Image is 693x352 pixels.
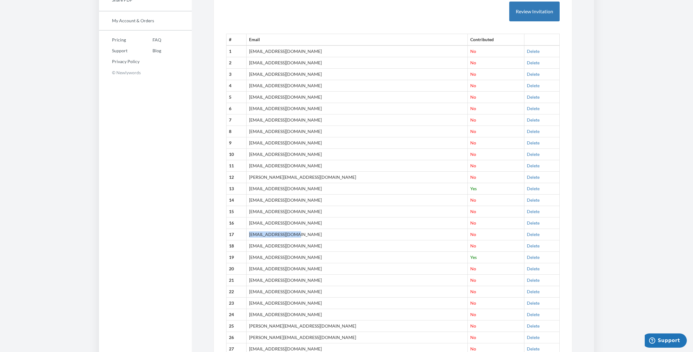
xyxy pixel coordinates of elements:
a: Delete [527,83,540,88]
td: [EMAIL_ADDRESS][DOMAIN_NAME] [246,183,467,195]
td: [EMAIL_ADDRESS][DOMAIN_NAME] [246,69,467,80]
th: 21 [226,275,247,286]
a: Pricing [99,35,140,45]
td: [EMAIL_ADDRESS][DOMAIN_NAME] [246,92,467,103]
span: No [470,163,476,168]
span: No [470,232,476,237]
td: [EMAIL_ADDRESS][DOMAIN_NAME] [246,137,467,149]
a: Delete [527,174,540,180]
td: [EMAIL_ADDRESS][DOMAIN_NAME] [246,229,467,240]
th: 16 [226,217,247,229]
span: No [470,209,476,214]
th: 14 [226,195,247,206]
td: [EMAIL_ADDRESS][DOMAIN_NAME] [246,160,467,172]
span: No [470,300,476,306]
th: 7 [226,114,247,126]
th: 15 [226,206,247,217]
a: Delete [527,117,540,122]
th: 9 [226,137,247,149]
th: 1 [226,45,247,57]
td: [EMAIL_ADDRESS][DOMAIN_NAME] [246,263,467,275]
a: FAQ [140,35,161,45]
span: No [470,312,476,317]
td: [EMAIL_ADDRESS][DOMAIN_NAME] [246,240,467,252]
a: Delete [527,266,540,271]
a: Delete [527,346,540,351]
th: Email [246,34,467,45]
span: Yes [470,255,477,260]
td: [EMAIL_ADDRESS][DOMAIN_NAME] [246,286,467,298]
td: [EMAIL_ADDRESS][DOMAIN_NAME] [246,252,467,263]
span: No [470,152,476,157]
a: Delete [527,60,540,65]
th: 5 [226,92,247,103]
a: Delete [527,163,540,168]
td: [PERSON_NAME][EMAIL_ADDRESS][DOMAIN_NAME] [246,172,467,183]
td: [EMAIL_ADDRESS][DOMAIN_NAME] [246,103,467,114]
th: 20 [226,263,247,275]
span: No [470,243,476,248]
iframe: Opens a widget where you can chat to one of our agents [645,333,687,349]
a: Delete [527,129,540,134]
p: © Newlywords [99,68,192,77]
span: No [470,289,476,294]
th: 22 [226,286,247,298]
a: Delete [527,289,540,294]
span: No [470,346,476,351]
a: Delete [527,243,540,248]
span: No [470,277,476,283]
a: Delete [527,335,540,340]
td: [EMAIL_ADDRESS][DOMAIN_NAME] [246,298,467,309]
a: Privacy Policy [99,57,140,66]
a: Delete [527,197,540,203]
th: 25 [226,320,247,332]
a: Delete [527,152,540,157]
th: 3 [226,69,247,80]
a: Delete [527,209,540,214]
a: Delete [527,140,540,145]
a: My Account & Orders [99,16,192,25]
td: [EMAIL_ADDRESS][DOMAIN_NAME] [246,195,467,206]
span: No [470,83,476,88]
th: 26 [226,332,247,343]
a: Delete [527,49,540,54]
td: [EMAIL_ADDRESS][DOMAIN_NAME] [246,275,467,286]
th: 6 [226,103,247,114]
th: 11 [226,160,247,172]
th: 19 [226,252,247,263]
a: Delete [527,312,540,317]
span: No [470,94,476,100]
th: 10 [226,149,247,160]
td: [PERSON_NAME][EMAIL_ADDRESS][DOMAIN_NAME] [246,320,467,332]
a: Delete [527,106,540,111]
td: [EMAIL_ADDRESS][DOMAIN_NAME] [246,80,467,92]
span: No [470,49,476,54]
th: 8 [226,126,247,137]
span: No [470,335,476,340]
th: 24 [226,309,247,320]
span: No [470,129,476,134]
span: No [470,117,476,122]
a: Delete [527,300,540,306]
th: 12 [226,172,247,183]
span: No [470,174,476,180]
td: [EMAIL_ADDRESS][DOMAIN_NAME] [246,126,467,137]
th: 2 [226,57,247,69]
a: Delete [527,186,540,191]
td: [PERSON_NAME][EMAIL_ADDRESS][DOMAIN_NAME] [246,332,467,343]
a: Delete [527,323,540,328]
td: [EMAIL_ADDRESS][DOMAIN_NAME] [246,57,467,69]
a: Blog [140,46,161,55]
a: Delete [527,232,540,237]
span: No [470,106,476,111]
a: Support [99,46,140,55]
button: Review Invitation [509,2,560,22]
td: [EMAIL_ADDRESS][DOMAIN_NAME] [246,217,467,229]
a: Delete [527,277,540,283]
th: 13 [226,183,247,195]
th: 18 [226,240,247,252]
td: [EMAIL_ADDRESS][DOMAIN_NAME] [246,149,467,160]
td: [EMAIL_ADDRESS][DOMAIN_NAME] [246,309,467,320]
a: Delete [527,94,540,100]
